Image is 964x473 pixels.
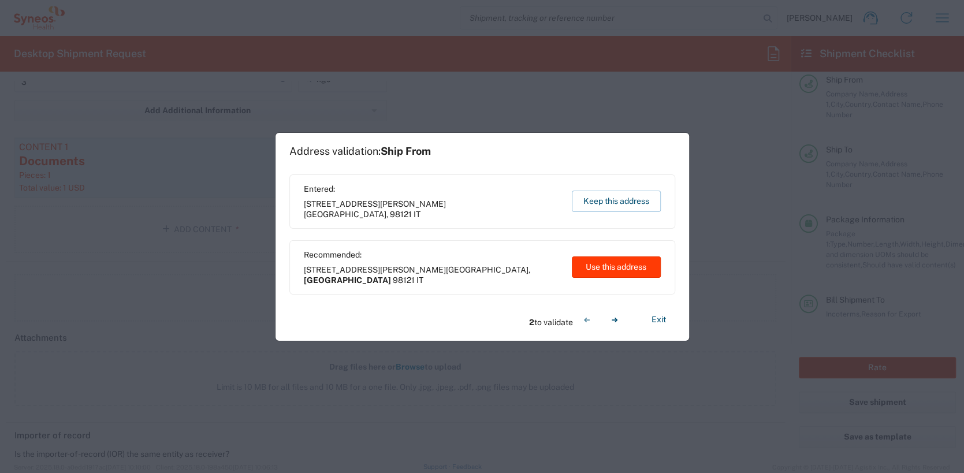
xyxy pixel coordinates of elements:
span: [GEOGRAPHIC_DATA] [446,265,528,274]
span: [STREET_ADDRESS][PERSON_NAME] , [304,199,561,219]
span: [GEOGRAPHIC_DATA] [304,275,391,285]
span: Recommended: [304,249,561,260]
span: 98121 [390,210,412,219]
span: IT [416,275,423,285]
span: Ship From [381,145,431,157]
span: Entered: [304,184,561,194]
button: Exit [642,310,675,330]
span: [GEOGRAPHIC_DATA] [304,210,386,219]
span: [STREET_ADDRESS][PERSON_NAME] , [304,265,561,285]
div: to validate [529,306,628,334]
span: 2 [529,318,534,327]
span: 98121 [393,275,415,285]
h1: Address validation: [289,145,431,158]
span: IT [414,210,420,219]
button: Keep this address [572,191,661,212]
button: Use this address [572,256,661,278]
